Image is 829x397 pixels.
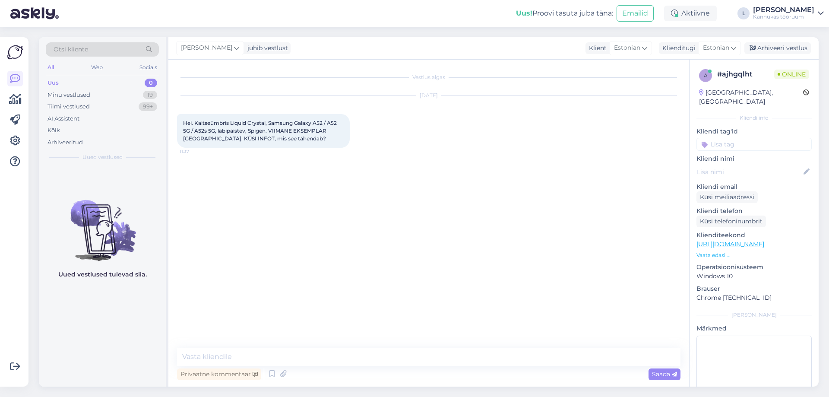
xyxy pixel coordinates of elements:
div: Kõik [47,126,60,135]
div: Proovi tasuta juba täna: [516,8,613,19]
div: Kliendi info [696,114,812,122]
p: Windows 10 [696,272,812,281]
div: Arhiveeritud [47,138,83,147]
span: Estonian [614,43,640,53]
p: Kliendi nimi [696,154,812,163]
p: Uued vestlused tulevad siia. [58,270,147,279]
div: Küsi meiliaadressi [696,191,758,203]
div: 19 [143,91,157,99]
span: Saada [652,370,677,378]
div: [PERSON_NAME] [696,311,812,319]
div: juhib vestlust [244,44,288,53]
span: Online [774,70,809,79]
p: Vaata edasi ... [696,251,812,259]
div: Kännukas tööruum [753,13,814,20]
div: Klient [585,44,607,53]
span: a [704,72,708,79]
a: [PERSON_NAME]Kännukas tööruum [753,6,824,20]
div: [DATE] [177,92,680,99]
div: All [46,62,56,73]
div: Arhiveeri vestlus [744,42,811,54]
div: Web [89,62,104,73]
span: [PERSON_NAME] [181,43,232,53]
p: Kliendi tag'id [696,127,812,136]
div: Küsi telefoninumbrit [696,216,766,227]
div: Minu vestlused [47,91,90,99]
div: Socials [138,62,159,73]
p: Klienditeekond [696,231,812,240]
div: L [737,7,750,19]
p: Operatsioonisüsteem [696,263,812,272]
div: [PERSON_NAME] [753,6,814,13]
div: [GEOGRAPHIC_DATA], [GEOGRAPHIC_DATA] [699,88,803,106]
p: Brauser [696,284,812,293]
span: Hei. Kaitseümbris Liquid Crystal, Samsung Galaxy A52 / A52 5G / A52s 5G, läbipaistev, Spigen. VII... [183,120,338,142]
input: Lisa nimi [697,167,802,177]
div: # ajhgqlht [717,69,774,79]
img: No chats [39,184,166,262]
img: Askly Logo [7,44,23,60]
button: Emailid [617,5,654,22]
span: Estonian [703,43,729,53]
a: [URL][DOMAIN_NAME] [696,240,764,248]
b: Uus! [516,9,532,17]
span: Uued vestlused [82,153,123,161]
div: 0 [145,79,157,87]
div: Uus [47,79,59,87]
p: Märkmed [696,324,812,333]
div: 99+ [139,102,157,111]
div: AI Assistent [47,114,79,123]
div: Klienditugi [659,44,696,53]
p: Chrome [TECHNICAL_ID] [696,293,812,302]
p: Kliendi email [696,182,812,191]
div: Vestlus algas [177,73,680,81]
div: Privaatne kommentaar [177,368,261,380]
input: Lisa tag [696,138,812,151]
p: Kliendi telefon [696,206,812,216]
span: 11:37 [180,148,212,155]
span: Otsi kliente [54,45,88,54]
div: Tiimi vestlused [47,102,90,111]
div: Aktiivne [664,6,717,21]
